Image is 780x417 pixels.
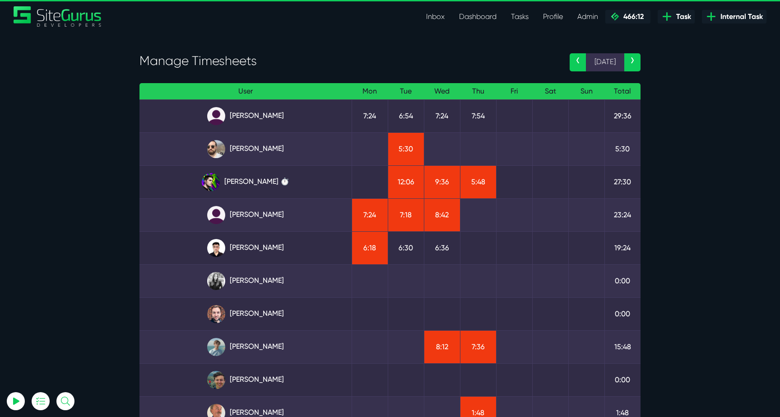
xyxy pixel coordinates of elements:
[424,198,460,231] td: 8:42
[147,107,344,125] a: [PERSON_NAME]
[147,371,344,389] a: [PERSON_NAME]
[139,53,556,69] h3: Manage Timesheets
[452,8,504,26] a: Dashboard
[352,231,388,264] td: 6:18
[568,83,604,100] th: Sun
[496,83,532,100] th: Fri
[147,173,344,191] a: [PERSON_NAME] ⏱️
[388,198,424,231] td: 7:18
[147,338,344,356] a: [PERSON_NAME]
[147,206,344,224] a: [PERSON_NAME]
[14,6,102,27] a: SiteGurus
[604,330,641,363] td: 15:48
[658,10,695,23] a: Task
[532,83,568,100] th: Sat
[460,165,496,198] td: 5:48
[424,99,460,132] td: 7:24
[460,330,496,363] td: 7:36
[717,11,763,22] span: Internal Task
[352,198,388,231] td: 7:24
[207,272,225,290] img: rgqpcqpgtbr9fmz9rxmm.jpg
[604,83,641,100] th: Total
[586,53,624,71] span: [DATE]
[207,305,225,323] img: tfogtqcjwjterk6idyiu.jpg
[620,12,644,21] span: 466:12
[460,83,496,100] th: Thu
[460,99,496,132] td: 7:54
[702,10,766,23] a: Internal Task
[604,264,641,297] td: 0:00
[388,165,424,198] td: 12:06
[604,231,641,264] td: 19:24
[605,10,650,23] a: 466:12
[207,371,225,389] img: esb8jb8dmrsykbqurfoz.jpg
[604,297,641,330] td: 0:00
[139,83,352,100] th: User
[352,99,388,132] td: 7:24
[424,165,460,198] td: 9:36
[424,83,460,100] th: Wed
[202,173,220,191] img: rxuxidhawjjb44sgel4e.png
[14,6,102,27] img: Sitegurus Logo
[419,8,452,26] a: Inbox
[388,83,424,100] th: Tue
[207,338,225,356] img: tkl4csrki1nqjgf0pb1z.png
[604,363,641,396] td: 0:00
[207,140,225,158] img: ublsy46zpoyz6muduycb.jpg
[147,272,344,290] a: [PERSON_NAME]
[570,53,586,71] a: ‹
[673,11,691,22] span: Task
[604,132,641,165] td: 5:30
[604,99,641,132] td: 29:36
[424,330,460,363] td: 8:12
[624,53,641,71] a: ›
[536,8,570,26] a: Profile
[424,231,460,264] td: 6:36
[147,305,344,323] a: [PERSON_NAME]
[207,206,225,224] img: default_qrqg0b.png
[352,83,388,100] th: Mon
[207,239,225,257] img: xv1kmavyemxtguplm5ir.png
[147,239,344,257] a: [PERSON_NAME]
[207,107,225,125] img: default_qrqg0b.png
[388,231,424,264] td: 6:30
[570,8,605,26] a: Admin
[504,8,536,26] a: Tasks
[388,99,424,132] td: 6:54
[388,132,424,165] td: 5:30
[604,165,641,198] td: 27:30
[604,198,641,231] td: 23:24
[147,140,344,158] a: [PERSON_NAME]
